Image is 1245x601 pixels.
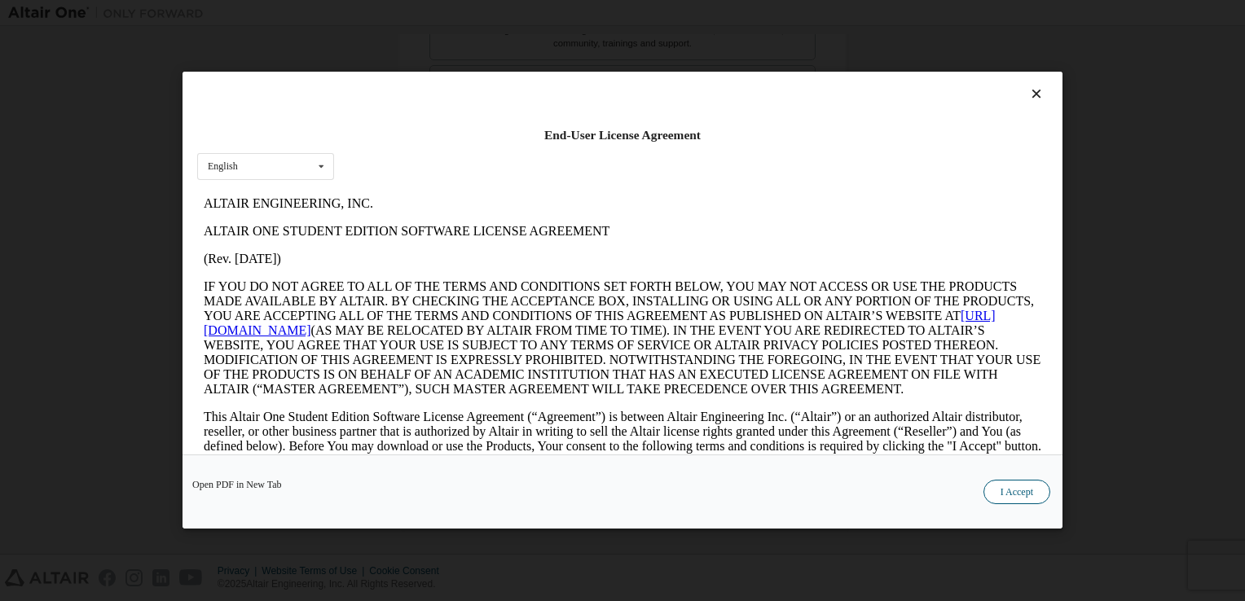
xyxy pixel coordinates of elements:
[983,480,1050,505] button: I Accept
[7,90,844,207] p: IF YOU DO NOT AGREE TO ALL OF THE TERMS AND CONDITIONS SET FORTH BELOW, YOU MAY NOT ACCESS OR USE...
[197,127,1048,143] div: End-User License Agreement
[208,162,238,172] div: English
[7,62,844,77] p: (Rev. [DATE])
[7,7,844,21] p: ALTAIR ENGINEERING, INC.
[7,220,844,279] p: This Altair One Student Edition Software License Agreement (“Agreement”) is between Altair Engine...
[7,34,844,49] p: ALTAIR ONE STUDENT EDITION SOFTWARE LICENSE AGREEMENT
[7,119,798,147] a: [URL][DOMAIN_NAME]
[192,480,282,490] a: Open PDF in New Tab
